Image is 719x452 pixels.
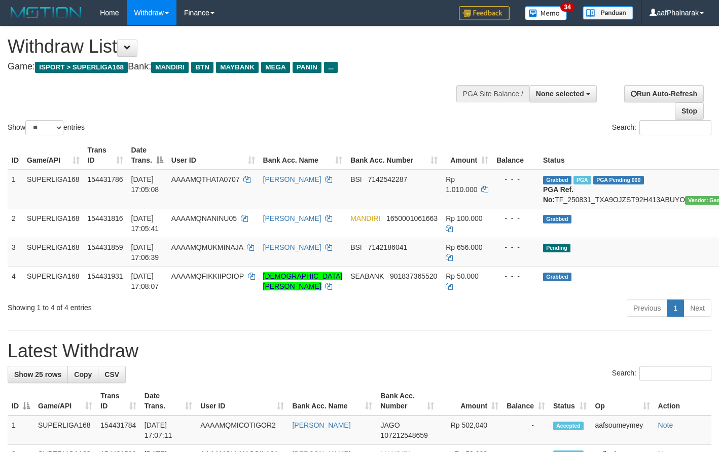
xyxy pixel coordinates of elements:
[438,416,502,445] td: Rp 502,040
[573,176,591,184] span: Marked by aafsoumeymey
[34,387,96,416] th: Game/API: activate to sort column ascending
[88,175,123,183] span: 154431786
[288,387,376,416] th: Bank Acc. Name: activate to sort column ascending
[496,242,535,252] div: - - -
[259,141,347,170] th: Bank Acc. Name: activate to sort column ascending
[293,62,321,73] span: PANIN
[536,90,584,98] span: None selected
[612,120,711,135] label: Search:
[446,214,482,222] span: Rp 100.000
[131,175,159,194] span: [DATE] 17:05:08
[88,214,123,222] span: 154431816
[529,85,597,102] button: None selected
[639,366,711,381] input: Search:
[191,62,213,73] span: BTN
[25,120,63,135] select: Showentries
[624,85,704,102] a: Run Auto-Refresh
[627,299,667,317] a: Previous
[324,62,338,73] span: ...
[8,170,23,209] td: 1
[380,431,427,439] span: Copy 107212548659 to clipboard
[23,267,84,295] td: SUPERLIGA168
[23,238,84,267] td: SUPERLIGA168
[496,174,535,184] div: - - -
[525,6,567,20] img: Button%20Memo.svg
[140,416,196,445] td: [DATE] 17:07:11
[543,176,571,184] span: Grabbed
[492,141,539,170] th: Balance
[8,341,711,361] h1: Latest Withdraw
[8,366,68,383] a: Show 25 rows
[8,5,85,20] img: MOTION_logo.png
[131,272,159,290] span: [DATE] 17:08:07
[8,209,23,238] td: 2
[35,62,128,73] span: ISPORT > SUPERLIGA168
[350,272,384,280] span: SEABANK
[8,62,469,72] h4: Game: Bank:
[543,244,570,252] span: Pending
[23,141,84,170] th: Game/API: activate to sort column ascending
[23,209,84,238] td: SUPERLIGA168
[368,243,407,251] span: Copy 7142186041 to clipboard
[131,214,159,233] span: [DATE] 17:05:41
[88,272,123,280] span: 154431931
[74,370,92,379] span: Copy
[96,387,140,416] th: Trans ID: activate to sort column ascending
[593,176,644,184] span: PGA Pending
[442,141,492,170] th: Amount: activate to sort column ascending
[675,102,704,120] a: Stop
[127,141,167,170] th: Date Trans.: activate to sort column descending
[612,366,711,381] label: Search:
[543,185,573,204] b: PGA Ref. No:
[96,416,140,445] td: 154431784
[496,213,535,223] div: - - -
[446,243,482,251] span: Rp 656.000
[549,387,591,416] th: Status: activate to sort column ascending
[216,62,259,73] span: MAYBANK
[560,3,574,12] span: 34
[553,422,584,430] span: Accepted
[98,366,126,383] a: CSV
[684,299,711,317] a: Next
[639,120,711,135] input: Search:
[456,85,529,102] div: PGA Site Balance /
[8,416,34,445] td: 1
[292,421,350,429] a: [PERSON_NAME]
[350,175,362,183] span: BSI
[654,387,711,416] th: Action
[8,387,34,416] th: ID: activate to sort column descending
[104,370,119,379] span: CSV
[151,62,189,73] span: MANDIRI
[14,370,61,379] span: Show 25 rows
[84,141,127,170] th: Trans ID: activate to sort column ascending
[543,215,571,223] span: Grabbed
[350,243,362,251] span: BSI
[591,387,654,416] th: Op: activate to sort column ascending
[591,416,654,445] td: aafsoumeymey
[438,387,502,416] th: Amount: activate to sort column ascending
[140,387,196,416] th: Date Trans.: activate to sort column ascending
[658,421,673,429] a: Note
[8,298,292,313] div: Showing 1 to 4 of 4 entries
[8,36,469,57] h1: Withdraw List
[263,214,321,222] a: [PERSON_NAME]
[502,387,549,416] th: Balance: activate to sort column ascending
[263,175,321,183] a: [PERSON_NAME]
[196,387,288,416] th: User ID: activate to sort column ascending
[263,272,343,290] a: [DEMOGRAPHIC_DATA][PERSON_NAME]
[543,273,571,281] span: Grabbed
[8,267,23,295] td: 4
[459,6,510,20] img: Feedback.jpg
[346,141,442,170] th: Bank Acc. Number: activate to sort column ascending
[171,272,244,280] span: AAAAMQFIKKIIPOIOP
[496,271,535,281] div: - - -
[390,272,437,280] span: Copy 901837365520 to clipboard
[167,141,259,170] th: User ID: activate to sort column ascending
[34,416,96,445] td: SUPERLIGA168
[261,62,290,73] span: MEGA
[8,141,23,170] th: ID
[171,243,243,251] span: AAAAMQMUKMINAJA
[583,6,633,20] img: panduan.png
[350,214,380,222] span: MANDIRI
[23,170,84,209] td: SUPERLIGA168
